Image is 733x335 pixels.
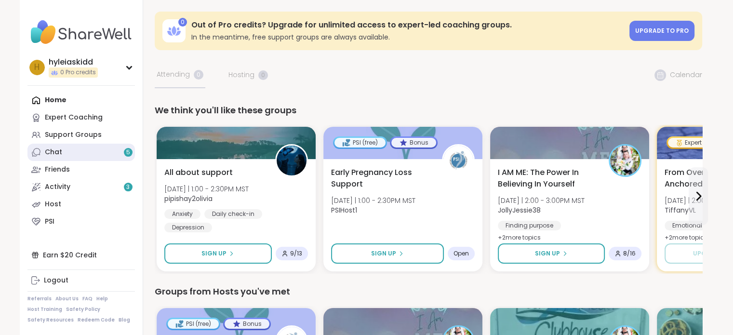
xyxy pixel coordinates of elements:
[191,32,624,42] h3: In the meantime, free support groups are always available.
[126,183,130,191] span: 3
[44,276,68,285] div: Logout
[498,167,598,190] span: I AM ME: The Power In Believing In Yourself
[60,68,96,77] span: 0 Pro credits
[191,20,624,30] h3: Out of Pro credits? Upgrade for unlimited access to expert-led coaching groups.
[45,217,54,227] div: PSI
[331,243,444,264] button: Sign Up
[45,182,70,192] div: Activity
[78,317,115,323] a: Redeem Code
[164,184,249,194] span: [DATE] | 1:00 - 2:30PM MST
[45,200,61,209] div: Host
[277,146,307,175] img: pipishay2olivia
[629,21,694,41] a: Upgrade to Pro
[498,221,561,230] div: Finding purpose
[119,317,130,323] a: Blog
[126,148,130,157] span: 5
[45,165,70,174] div: Friends
[331,167,431,190] span: Early Pregnancy Loss Support
[371,249,396,258] span: Sign Up
[45,113,103,122] div: Expert Coaching
[27,295,52,302] a: Referrals
[34,61,40,74] span: h
[45,130,102,140] div: Support Groups
[391,138,436,147] div: Bonus
[164,223,212,232] div: Depression
[164,209,200,219] div: Anxiety
[204,209,262,219] div: Daily check-in
[49,57,98,67] div: hyleiaskidd
[66,306,100,313] a: Safety Policy
[164,194,213,203] b: pipishay2olivia
[27,161,135,178] a: Friends
[27,306,62,313] a: Host Training
[623,250,636,257] span: 8 / 16
[55,295,79,302] a: About Us
[27,15,135,49] img: ShareWell Nav Logo
[155,285,702,298] div: Groups from Hosts you've met
[178,18,187,27] div: 0
[331,196,415,205] span: [DATE] | 1:00 - 2:30PM MST
[168,319,219,329] div: PSI (free)
[27,317,74,323] a: Safety Resources
[27,144,135,161] a: Chat5
[201,249,227,258] span: Sign Up
[27,196,135,213] a: Host
[225,319,269,329] div: Bonus
[45,147,62,157] div: Chat
[498,243,605,264] button: Sign Up
[610,146,640,175] img: JollyJessie38
[96,295,108,302] a: Help
[498,196,585,205] span: [DATE] | 2:00 - 3:00PM MST
[27,178,135,196] a: Activity3
[334,138,386,147] div: PSI (free)
[164,243,272,264] button: Sign Up
[453,250,469,257] span: Open
[82,295,93,302] a: FAQ
[635,27,689,35] span: Upgrade to Pro
[27,272,135,289] a: Logout
[27,109,135,126] a: Expert Coaching
[290,250,302,257] span: 9 / 13
[155,104,702,117] div: We think you'll like these groups
[27,213,135,230] a: PSI
[535,249,560,258] span: Sign Up
[27,126,135,144] a: Support Groups
[443,146,473,175] img: PSIHost1
[331,205,357,215] b: PSIHost1
[665,205,696,215] b: TiffanyVL
[164,167,233,178] span: All about support
[27,246,135,264] div: Earn $20 Credit
[498,205,541,215] b: JollyJessie38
